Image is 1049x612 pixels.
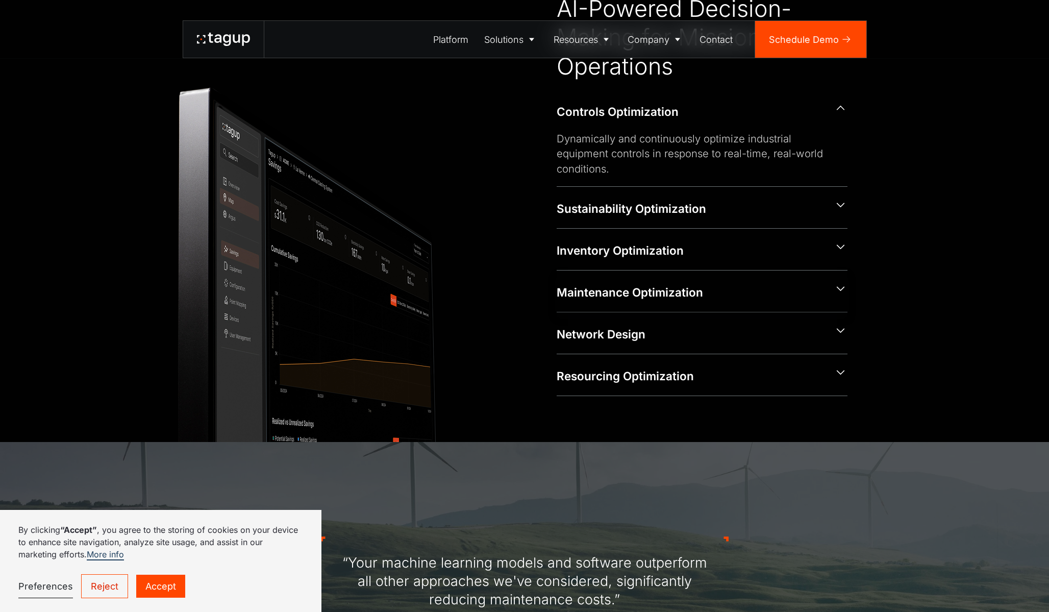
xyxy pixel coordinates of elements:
p: By clicking , you agree to the storing of cookies on your device to enhance site navigation, anal... [18,524,303,560]
a: Reject [81,574,128,598]
a: Accept [136,575,185,598]
a: Resources [545,21,620,58]
a: Company [620,21,692,58]
div: Schedule Demo [769,33,839,46]
div: Contact [700,33,733,46]
div: “Your machine learning models and software outperform all other approaches we've considered, sign... [334,554,715,609]
div: Company [628,33,669,46]
div: Dynamically and continuously optimize industrial equipment controls in response to real-time, rea... [557,131,831,176]
div: Platform [433,33,468,46]
div: Resourcing Optimization [557,368,825,384]
div: Resources [554,33,598,46]
div: Maintenance Optimization [557,284,825,301]
div: Controls Optimization [557,104,825,120]
strong: “Accept” [60,525,97,535]
a: Contact [691,21,741,58]
div: Sustainability Optimization [557,201,825,217]
a: Platform [425,21,477,58]
div: Solutions [484,33,523,46]
a: More info [87,549,124,560]
a: Schedule Demo [755,21,866,58]
a: Solutions [477,21,546,58]
div: Network Design [557,326,825,342]
a: Preferences [18,575,73,598]
div: Inventory Optimization [557,242,825,259]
